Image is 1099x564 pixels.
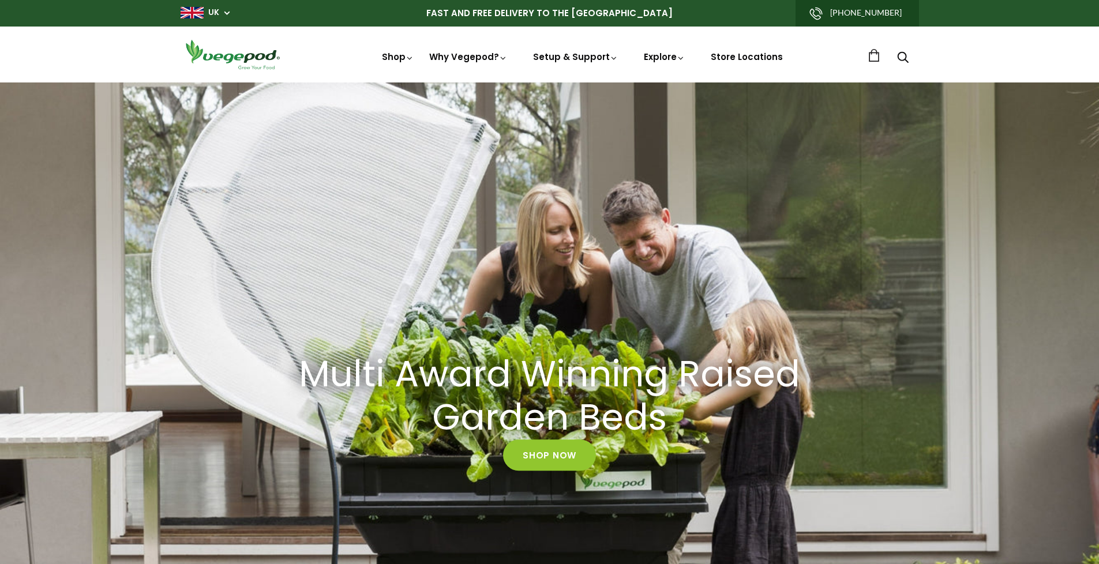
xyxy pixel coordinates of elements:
[644,51,685,63] a: Explore
[208,7,219,18] a: UK
[181,7,204,18] img: gb_large.png
[897,52,909,65] a: Search
[382,51,414,63] a: Shop
[503,439,596,471] a: Shop Now
[711,51,783,63] a: Store Locations
[533,51,618,63] a: Setup & Support
[181,38,284,71] img: Vegepod
[276,354,824,440] a: Multi Award Winning Raised Garden Beds
[429,51,508,63] a: Why Vegepod?
[290,354,809,440] h2: Multi Award Winning Raised Garden Beds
